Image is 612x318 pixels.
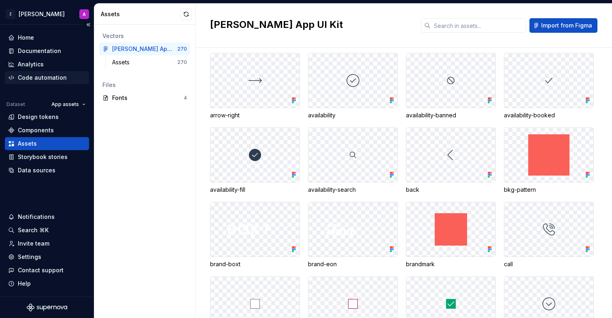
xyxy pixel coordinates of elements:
a: Documentation [5,45,89,57]
div: Contact support [18,266,64,274]
button: Import from Figma [529,18,597,33]
div: Dataset [6,101,25,108]
a: Components [5,124,89,137]
div: brandmark [406,260,496,268]
button: Search ⌘K [5,224,89,237]
h2: [PERSON_NAME] App UI Kit [210,18,411,31]
div: Vectors [102,32,187,40]
div: Settings [18,253,41,261]
div: brand-boxt [210,260,300,268]
div: 4 [184,95,187,101]
div: [PERSON_NAME] [19,10,65,18]
div: Components [18,126,54,134]
div: availability [308,111,398,119]
div: Code automation [18,74,67,82]
a: Storybook stories [5,151,89,163]
div: Documentation [18,47,61,55]
a: [PERSON_NAME] App UI Kit270 [99,42,190,55]
a: Analytics [5,58,89,71]
div: Assets [112,58,133,66]
div: brand-eon [308,260,398,268]
a: Design tokens [5,110,89,123]
div: 270 [177,59,187,66]
a: Code automation [5,71,89,84]
div: Notifications [18,213,55,221]
button: Help [5,277,89,290]
div: Invite team [18,240,49,248]
div: bkg-pattern [504,186,594,194]
button: Z[PERSON_NAME]A [2,5,92,23]
div: [PERSON_NAME] App UI Kit [112,45,172,53]
span: App assets [51,101,79,108]
a: Invite team [5,237,89,250]
a: Assets270 [109,56,190,69]
button: Notifications [5,210,89,223]
a: Settings [5,250,89,263]
a: Data sources [5,164,89,177]
a: Assets [5,137,89,150]
a: Home [5,31,89,44]
div: arrow-right [210,111,300,119]
button: Contact support [5,264,89,277]
div: Help [18,280,31,288]
button: App assets [48,99,89,110]
div: Storybook stories [18,153,68,161]
button: Collapse sidebar [83,19,94,30]
div: Data sources [18,166,55,174]
div: 270 [177,46,187,52]
div: Z [6,9,15,19]
div: Assets [101,10,181,18]
div: Assets [18,140,37,148]
a: Fonts4 [99,91,190,104]
input: Search in assets... [431,18,526,33]
div: Search ⌘K [18,226,49,234]
div: A [83,11,86,17]
div: back [406,186,496,194]
svg: Supernova Logo [27,303,67,312]
div: call [504,260,594,268]
span: Import from Figma [541,21,592,30]
div: Analytics [18,60,44,68]
div: Fonts [112,94,184,102]
div: availability-search [308,186,398,194]
div: Home [18,34,34,42]
div: availability-banned [406,111,496,119]
div: Design tokens [18,113,59,121]
div: Files [102,81,187,89]
div: availability-booked [504,111,594,119]
div: availability-fill [210,186,300,194]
